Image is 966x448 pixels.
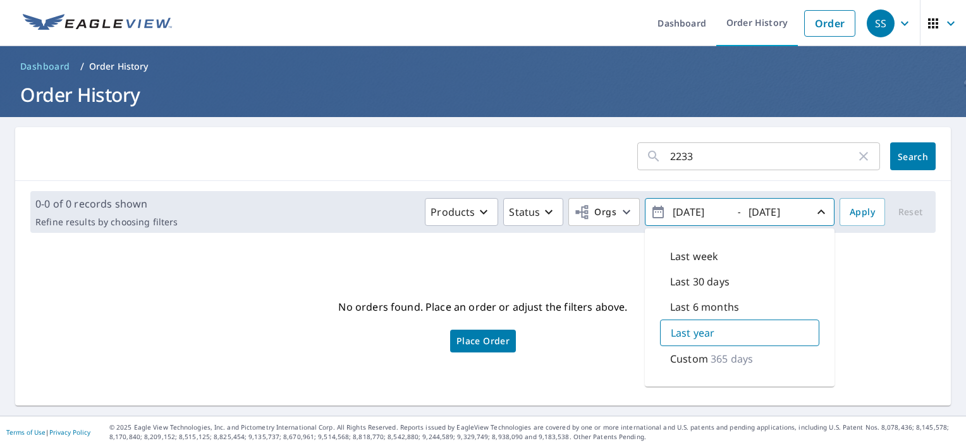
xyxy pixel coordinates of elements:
span: Apply [850,204,875,220]
button: Orgs [568,198,640,226]
a: Dashboard [15,56,75,77]
button: Status [503,198,563,226]
button: Products [425,198,498,226]
img: EV Logo [23,14,172,33]
a: Privacy Policy [49,428,90,437]
p: 365 days [711,351,753,366]
input: Address, Report #, Claim ID, etc. [670,139,856,174]
a: Terms of Use [6,428,46,437]
p: No orders found. Place an order or adjust the filters above. [338,297,627,317]
div: SS [867,9,895,37]
button: Search [890,142,936,170]
div: Custom365 days [660,346,819,371]
button: Apply [840,198,885,226]
p: © 2025 Eagle View Technologies, Inc. and Pictometry International Corp. All Rights Reserved. Repo... [109,423,960,442]
span: Place Order [456,338,510,344]
div: Last 6 months [660,294,819,320]
a: Order [804,10,855,37]
p: Order History [89,60,149,73]
div: Last 30 days [660,269,819,294]
h1: Order History [15,82,951,108]
span: - [651,201,829,223]
div: Last week [660,244,819,269]
p: Last 6 months [670,299,739,314]
li: / [80,59,84,74]
p: Refine results by choosing filters [35,216,178,228]
p: | [6,428,90,436]
span: Search [900,151,926,163]
nav: breadcrumb [15,56,951,77]
input: yyyy/mm/dd [745,202,807,222]
p: Last year [671,325,714,340]
p: Last week [670,249,718,264]
input: yyyy/mm/dd [669,202,731,222]
p: Status [509,204,540,220]
a: Place Order [450,330,516,352]
p: Products [431,204,475,220]
p: 0-0 of 0 records shown [35,196,178,211]
span: Orgs [574,204,616,220]
div: Last year [660,320,819,346]
span: Dashboard [20,60,70,73]
button: - [645,198,835,226]
p: Last 30 days [670,274,730,289]
p: Custom [670,351,708,366]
